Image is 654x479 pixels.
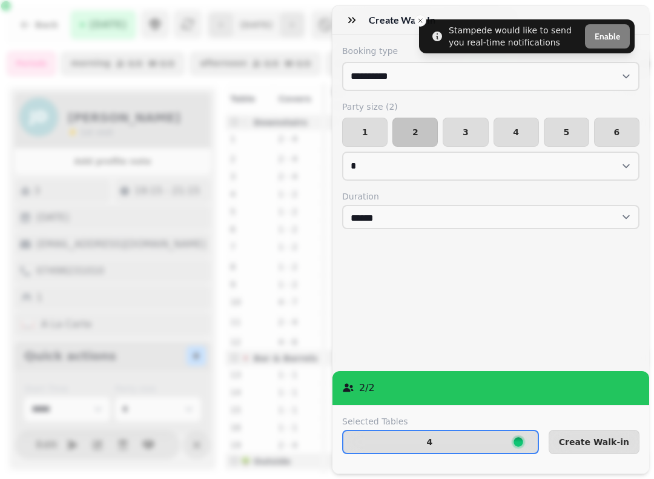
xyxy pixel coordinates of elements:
[342,45,639,57] label: Booking type
[352,128,377,136] span: 1
[559,438,629,446] span: Create Walk-in
[594,118,639,147] button: 6
[426,438,432,446] p: 4
[504,128,529,136] span: 4
[443,118,488,147] button: 3
[342,101,639,113] label: Party size ( 2 )
[342,430,539,454] button: 4
[342,190,639,203] label: Duration
[544,118,589,147] button: 5
[494,118,539,147] button: 4
[342,415,539,427] label: Selected Tables
[369,13,440,27] h3: Create Walk-in
[604,128,629,136] span: 6
[549,430,639,454] button: Create Walk-in
[342,118,388,147] button: 1
[392,118,438,147] button: 2
[403,128,428,136] span: 2
[453,128,478,136] span: 3
[554,128,579,136] span: 5
[359,381,375,395] p: 2 / 2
